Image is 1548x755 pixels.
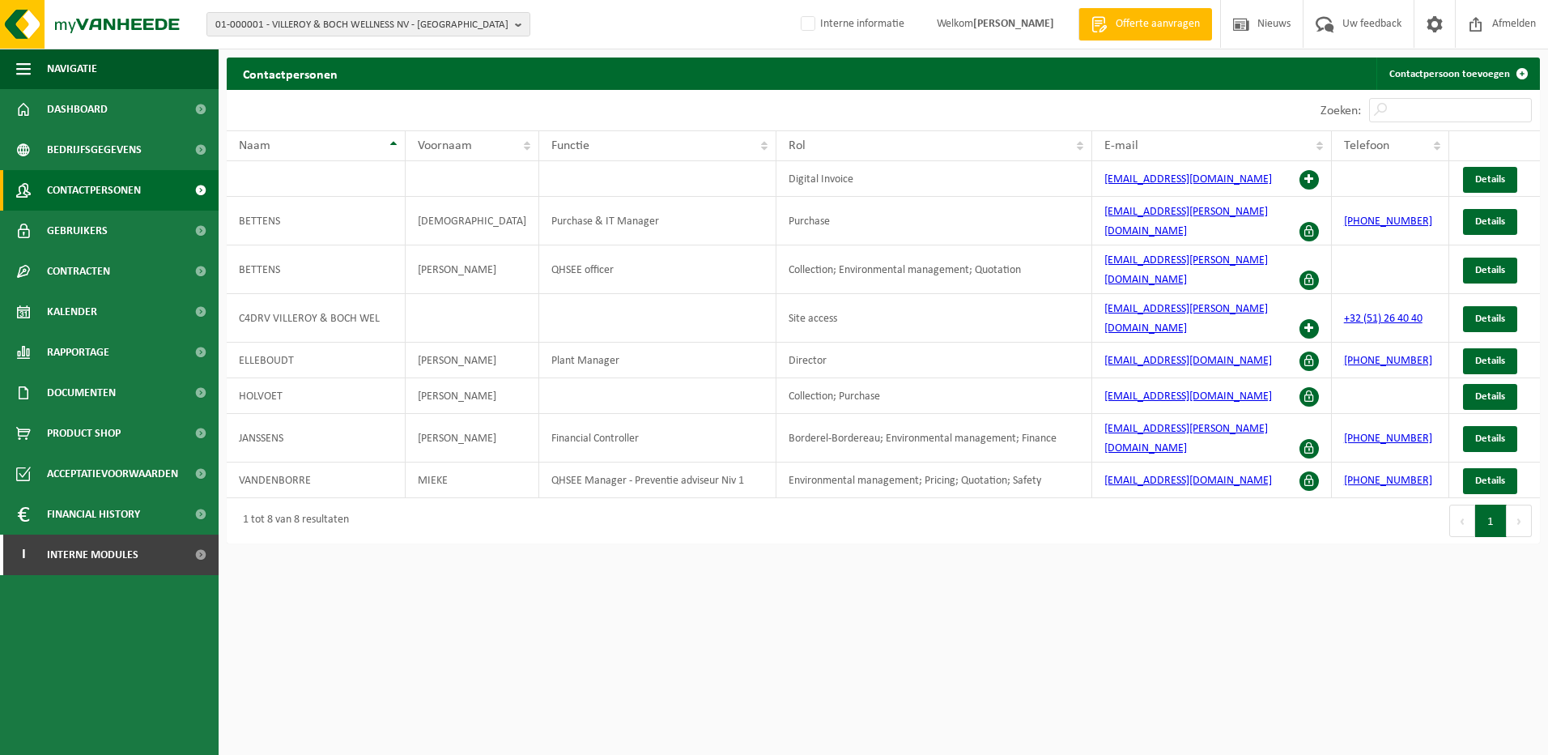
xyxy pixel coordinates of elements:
[47,332,109,373] span: Rapportage
[539,343,776,378] td: Plant Manager
[47,535,138,575] span: Interne modules
[1463,167,1517,193] a: Details
[227,414,406,463] td: JANSSENS
[539,245,776,294] td: QHSEE officer
[1104,303,1268,335] a: [EMAIL_ADDRESS][PERSON_NAME][DOMAIN_NAME]
[1320,105,1361,117] label: Zoeken:
[1344,433,1432,445] a: [PHONE_NUMBER]
[776,414,1092,463] td: Borderel-Bordereau; Environmental management; Finance
[239,139,270,152] span: Naam
[227,463,406,498] td: VANDENBORRE
[1475,216,1505,227] span: Details
[1344,475,1432,487] a: [PHONE_NUMBER]
[776,161,1092,197] td: Digital Invoice
[1104,390,1272,403] a: [EMAIL_ADDRESS][DOMAIN_NAME]
[1475,174,1505,185] span: Details
[1104,173,1272,186] a: [EMAIL_ADDRESS][DOMAIN_NAME]
[47,170,141,211] span: Contactpersonen
[227,378,406,414] td: HOLVOET
[227,245,406,294] td: BETTENS
[1104,475,1272,487] a: [EMAIL_ADDRESS][DOMAIN_NAME]
[1344,313,1423,325] a: +32 (51) 26 40 40
[539,414,776,463] td: Financial Controller
[406,463,539,498] td: MIEKE
[1463,348,1517,374] a: Details
[1344,139,1389,152] span: Telefoon
[227,343,406,378] td: ELLEBOUDT
[797,12,904,36] label: Interne informatie
[1463,468,1517,494] a: Details
[1376,58,1538,90] a: Contactpersoon toevoegen
[47,211,108,251] span: Gebruikers
[406,414,539,463] td: [PERSON_NAME]
[539,197,776,245] td: Purchase & IT Manager
[47,454,178,494] span: Acceptatievoorwaarden
[1344,215,1432,228] a: [PHONE_NUMBER]
[1475,265,1505,275] span: Details
[1463,384,1517,410] a: Details
[776,378,1092,414] td: Collection; Purchase
[1104,206,1268,237] a: [EMAIL_ADDRESS][PERSON_NAME][DOMAIN_NAME]
[1112,16,1204,32] span: Offerte aanvragen
[776,197,1092,245] td: Purchase
[551,139,589,152] span: Functie
[16,535,31,575] span: I
[1463,258,1517,284] a: Details
[1463,426,1517,452] a: Details
[47,251,110,292] span: Contracten
[1475,505,1507,537] button: 1
[235,506,349,535] div: 1 tot 8 van 8 resultaten
[215,13,508,37] span: 01-000001 - VILLEROY & BOCH WELLNESS NV - [GEOGRAPHIC_DATA]
[406,343,539,378] td: [PERSON_NAME]
[776,343,1092,378] td: Director
[1475,391,1505,402] span: Details
[1344,355,1432,367] a: [PHONE_NUMBER]
[47,413,121,454] span: Product Shop
[227,58,354,89] h2: Contactpersonen
[1475,433,1505,444] span: Details
[1078,8,1212,41] a: Offerte aanvragen
[406,378,539,414] td: [PERSON_NAME]
[1475,314,1505,324] span: Details
[1475,356,1505,366] span: Details
[47,49,97,89] span: Navigatie
[1104,139,1138,152] span: E-mail
[406,245,539,294] td: [PERSON_NAME]
[973,18,1054,30] strong: [PERSON_NAME]
[47,89,108,130] span: Dashboard
[47,494,140,535] span: Financial History
[418,139,472,152] span: Voornaam
[1104,423,1268,454] a: [EMAIL_ADDRESS][PERSON_NAME][DOMAIN_NAME]
[1507,505,1532,537] button: Next
[406,197,539,245] td: [DEMOGRAPHIC_DATA]
[227,294,406,343] td: C4DRV VILLEROY & BOCH WEL
[776,245,1092,294] td: Collection; Environmental management; Quotation
[1475,476,1505,486] span: Details
[1463,209,1517,235] a: Details
[47,373,116,413] span: Documenten
[1449,505,1475,537] button: Previous
[47,292,97,332] span: Kalender
[1463,306,1517,332] a: Details
[206,12,530,36] button: 01-000001 - VILLEROY & BOCH WELLNESS NV - [GEOGRAPHIC_DATA]
[789,139,806,152] span: Rol
[47,130,142,170] span: Bedrijfsgegevens
[1104,254,1268,286] a: [EMAIL_ADDRESS][PERSON_NAME][DOMAIN_NAME]
[539,463,776,498] td: QHSEE Manager - Preventie adviseur Niv 1
[1104,355,1272,367] a: [EMAIL_ADDRESS][DOMAIN_NAME]
[227,197,406,245] td: BETTENS
[776,294,1092,343] td: Site access
[776,463,1092,498] td: Environmental management; Pricing; Quotation; Safety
